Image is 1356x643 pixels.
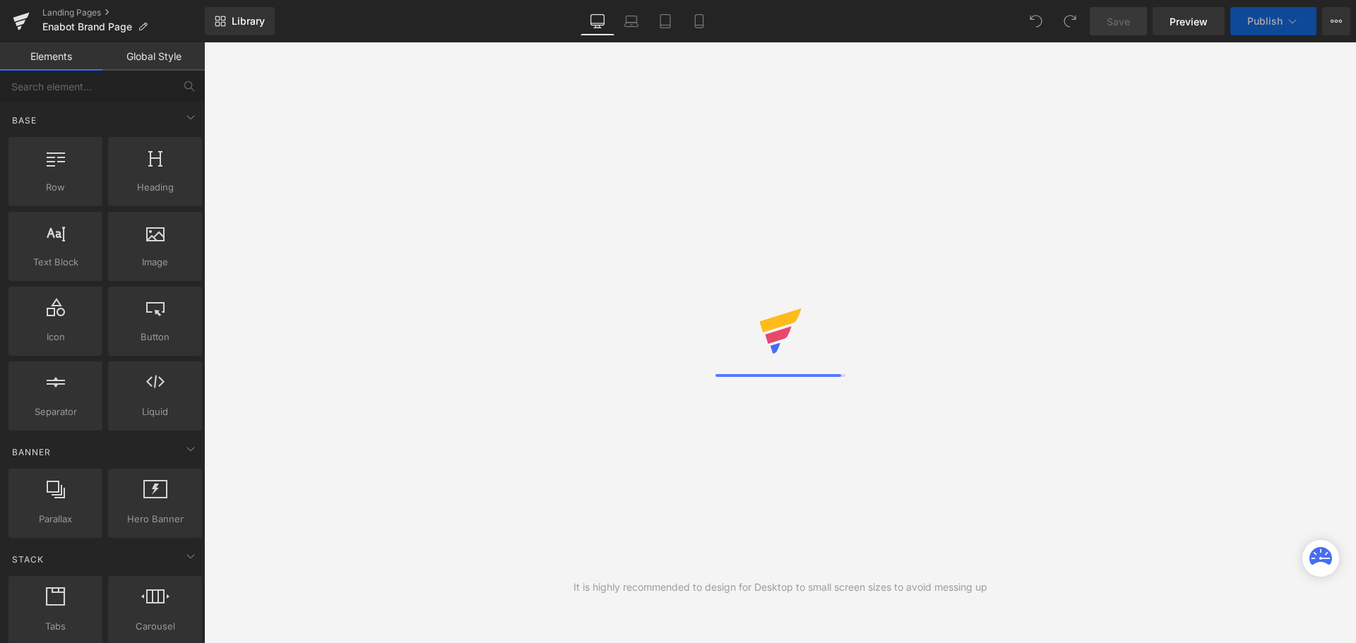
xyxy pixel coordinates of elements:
span: Enabot Brand Page [42,21,132,32]
a: Preview [1153,7,1225,35]
span: Base [11,114,38,127]
button: Publish [1230,7,1316,35]
a: Global Style [102,42,205,71]
a: Landing Pages [42,7,205,18]
span: Text Block [13,255,98,270]
span: Image [112,255,198,270]
span: Stack [11,553,45,566]
div: It is highly recommended to design for Desktop to small screen sizes to avoid messing up [573,579,987,595]
span: Row [13,180,98,195]
span: Save [1107,14,1130,29]
span: Liquid [112,404,198,419]
a: Desktop [581,7,614,35]
a: New Library [205,7,275,35]
span: Preview [1170,14,1208,29]
a: Laptop [614,7,648,35]
button: Undo [1022,7,1050,35]
button: More [1322,7,1350,35]
span: Icon [13,330,98,344]
span: Hero Banner [112,512,198,527]
a: Tablet [648,7,682,35]
span: Library [232,15,265,28]
button: Redo [1056,7,1084,35]
span: Banner [11,445,52,459]
span: Separator [13,404,98,419]
span: Parallax [13,512,98,527]
a: Mobile [682,7,716,35]
span: Heading [112,180,198,195]
span: Publish [1247,16,1283,27]
span: Carousel [112,619,198,634]
span: Tabs [13,619,98,634]
span: Button [112,330,198,344]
